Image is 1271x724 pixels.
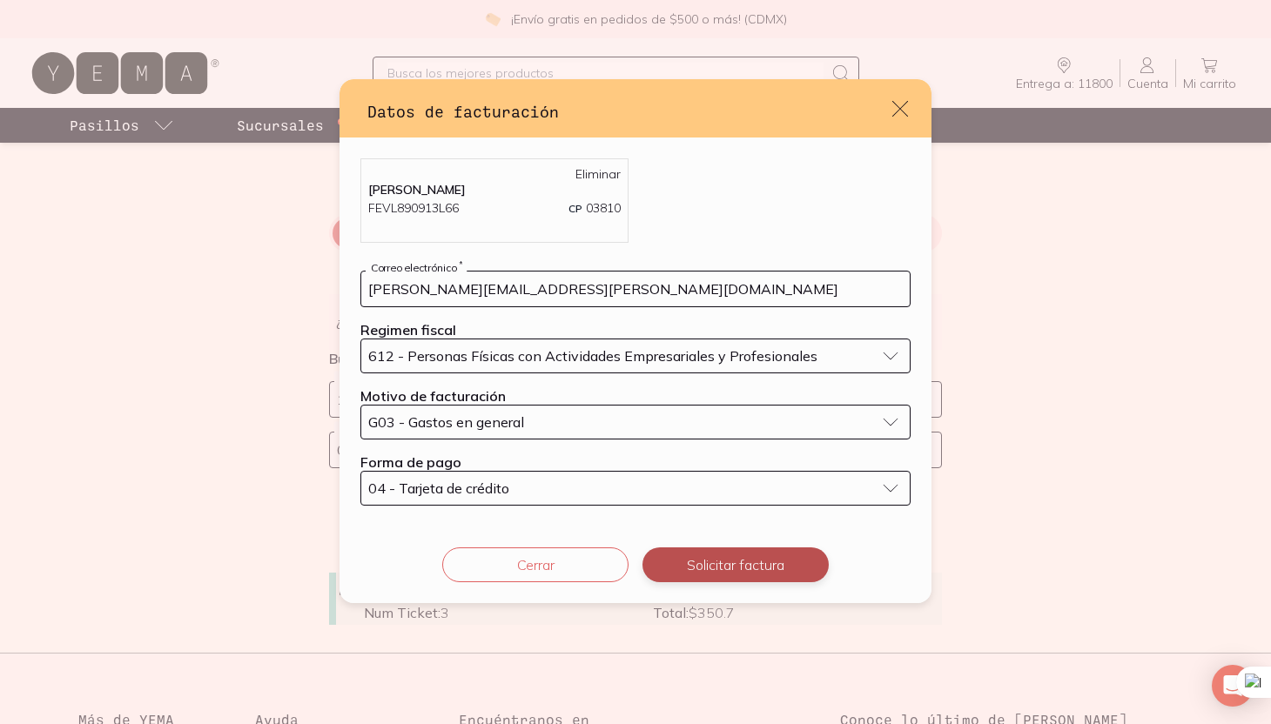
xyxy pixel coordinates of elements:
a: Eliminar [575,166,621,182]
span: CP [568,202,582,215]
button: Cerrar [442,547,629,582]
div: default [340,79,931,602]
h3: Datos de facturación [367,100,890,123]
label: Correo electrónico [366,260,467,273]
label: Motivo de facturación [360,387,506,405]
p: 03810 [568,199,621,218]
div: Open Intercom Messenger [1212,665,1254,707]
button: Solicitar factura [642,547,829,582]
label: Forma de pago [360,453,461,471]
button: 04 - Tarjeta de crédito [360,471,911,506]
button: G03 - Gastos en general [360,405,911,439]
span: 04 - Tarjeta de crédito [368,481,509,495]
label: Regimen fiscal [360,321,456,339]
span: 612 - Personas Físicas con Actividades Empresariales y Profesionales [368,349,817,363]
p: [PERSON_NAME] [368,182,621,198]
button: 612 - Personas Físicas con Actividades Empresariales y Profesionales [360,339,911,373]
p: FEVL890913L66 [368,199,459,218]
span: G03 - Gastos en general [368,415,524,429]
